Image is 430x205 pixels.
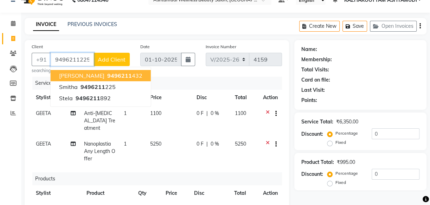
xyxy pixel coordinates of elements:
th: Disc [192,90,231,105]
span: Anti-[MEDICAL_DATA] Treatment [84,110,115,131]
div: Products [32,172,287,185]
div: Services [32,77,287,90]
button: Open Invoices [370,21,417,32]
th: Price [146,90,192,105]
span: 1100 [235,110,246,116]
span: 0 F [197,140,204,148]
th: Total [231,90,259,105]
span: 1100 [150,110,161,116]
div: Service Total: [301,118,333,126]
label: Invoice Number [206,44,236,50]
input: Search by Name/Mobile/Email/Code [51,53,94,66]
div: Last Visit: [301,87,325,94]
div: Total Visits: [301,66,329,73]
span: 9496211 [81,83,105,90]
th: Disc [190,185,230,201]
div: Product Total: [301,159,334,166]
button: Create New [299,21,340,32]
th: Stylist [32,185,82,201]
div: Membership: [301,56,332,63]
span: 0 F [197,110,204,117]
div: Points: [301,97,317,104]
label: Fixed [335,179,346,186]
button: Save [342,21,367,32]
th: Qty [134,185,161,201]
label: Fixed [335,139,346,146]
span: GEETA [36,141,51,147]
span: Nanoplastia Any Length Offer [84,141,115,162]
th: Price [161,185,190,201]
span: 9496211 [76,95,100,102]
ngb-highlight: 432 [106,72,142,79]
button: Add Client [94,53,130,66]
span: 5250 [235,141,246,147]
span: | [206,110,208,117]
th: Product [82,185,134,201]
th: Action [259,90,282,105]
th: Total [230,185,259,201]
div: ₹6,350.00 [336,118,358,126]
th: Action [259,185,282,201]
div: ₹995.00 [337,159,355,166]
span: [PERSON_NAME] [59,72,104,79]
span: Add Client [98,56,126,63]
span: 0 % [211,110,219,117]
span: 1 [124,141,127,147]
ngb-highlight: 892 [74,95,111,102]
a: PREVIOUS INVOICES [68,21,117,27]
label: Client [32,44,43,50]
div: Discount: [301,171,323,178]
span: 9496211 [107,72,132,79]
label: Percentage [335,130,358,136]
span: GEETA [36,110,51,116]
a: INVOICE [33,18,59,31]
span: 0 % [211,140,219,148]
span: stela [59,95,73,102]
label: Date [140,44,150,50]
span: | [206,140,208,148]
div: Card on file: [301,76,330,84]
span: 1 [124,110,127,116]
button: +91 [32,53,51,66]
span: 5250 [150,141,161,147]
label: Percentage [335,170,358,177]
div: Discount: [301,130,323,138]
th: Stylist [32,90,80,105]
span: Smitha [59,83,78,90]
ngb-highlight: 225 [79,83,116,90]
small: searching... [32,68,130,74]
div: Name: [301,46,317,53]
